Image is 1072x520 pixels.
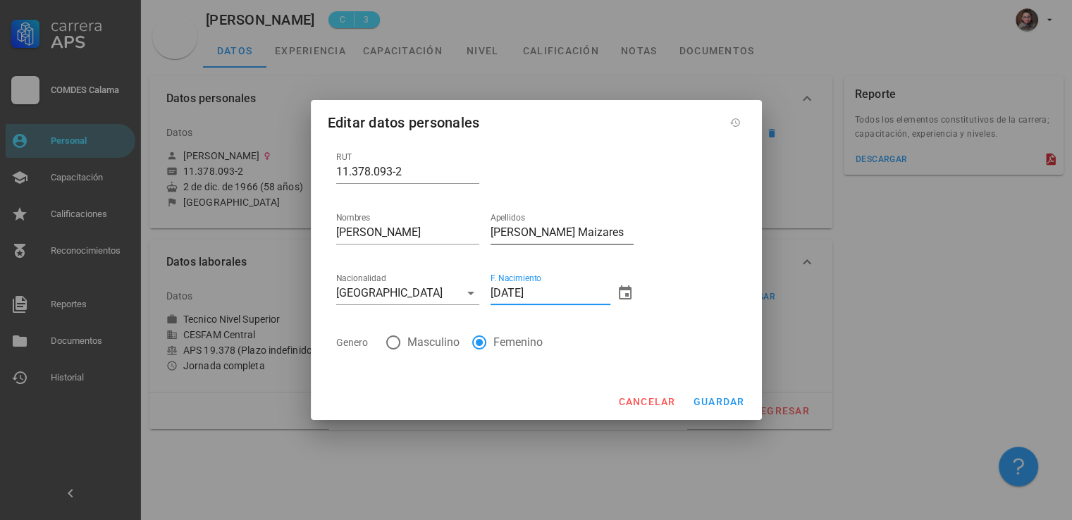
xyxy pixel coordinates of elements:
label: RUT [336,152,352,163]
button: cancelar [612,389,681,414]
span: guardar [693,396,745,407]
label: F. Nacimiento [491,273,541,284]
label: Nombres [336,213,370,223]
legend: Genero [336,335,374,349]
button: guardar [687,389,751,414]
label: Femenino [493,335,543,349]
div: Editar datos personales [328,111,480,134]
label: Apellidos [491,213,525,223]
label: Nacionalidad [336,273,386,284]
label: Masculino [407,335,460,349]
span: cancelar [617,396,675,407]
